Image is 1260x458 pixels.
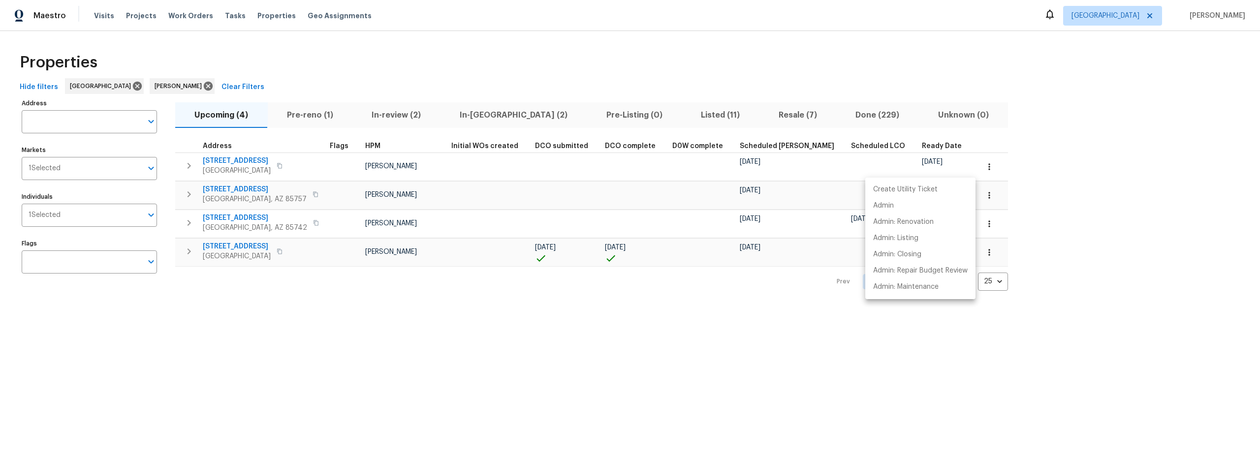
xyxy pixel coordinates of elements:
p: Admin [873,201,894,211]
p: Admin: Repair Budget Review [873,266,968,276]
p: Admin: Closing [873,249,921,260]
p: Admin: Listing [873,233,918,244]
p: Admin: Renovation [873,217,934,227]
p: Admin: Maintenance [873,282,939,292]
p: Create Utility Ticket [873,184,938,195]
